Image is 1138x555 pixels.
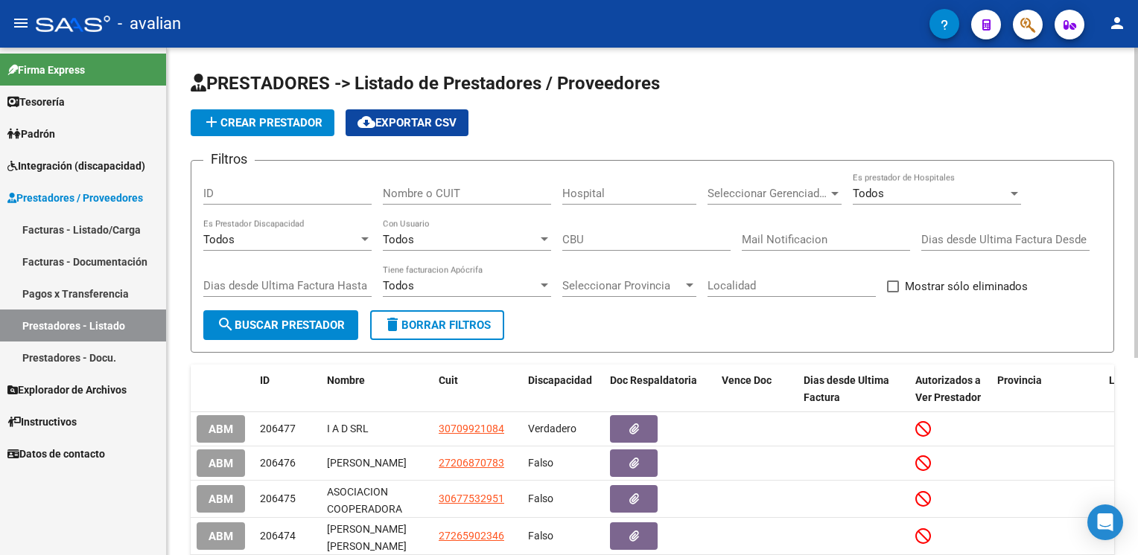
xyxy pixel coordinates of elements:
[562,279,683,292] span: Seleccionar Provincia
[1087,504,1123,540] div: Open Intercom Messenger
[254,365,321,414] datatable-header-cell: ID
[357,116,457,129] span: Exportar CSV
[346,109,468,136] button: Exportar CSV
[357,113,375,131] mat-icon: cloud_download
[798,365,909,414] datatable-header-cell: Dias desde Ultima Factura
[7,382,127,398] span: Explorador de Archivos
[708,187,828,200] span: Seleccionar Gerenciador
[327,455,427,472] div: [PERSON_NAME]
[7,94,65,110] span: Tesorería
[203,233,235,246] span: Todos
[203,310,358,340] button: Buscar Prestador
[722,374,772,386] span: Vence Doc
[7,446,105,462] span: Datos de contacto
[327,420,427,437] div: I A D SRL
[197,485,245,513] button: ABM
[197,415,245,443] button: ABM
[439,423,504,434] span: 30709921084
[604,365,716,414] datatable-header-cell: Doc Respaldatoria
[327,374,365,386] span: Nombre
[997,374,1042,386] span: Provincia
[209,457,233,470] span: ABM
[804,374,889,403] span: Dias desde Ultima Factura
[203,149,255,170] h3: Filtros
[203,113,220,131] mat-icon: add
[439,493,504,504] span: 30677532951
[439,457,504,469] span: 27206870783
[439,374,458,386] span: Cuit
[528,530,553,542] span: Falso
[260,457,296,469] span: 206476
[197,449,245,477] button: ABM
[209,530,233,543] span: ABM
[716,365,798,414] datatable-header-cell: Vence Doc
[209,493,233,506] span: ABM
[528,493,553,504] span: Falso
[260,530,296,542] span: 206474
[191,73,660,94] span: PRESTADORES -> Listado de Prestadores / Proveedores
[203,116,322,129] span: Crear Prestador
[327,484,427,515] div: ASOCIACION COOPERADORA FACULTAD DE CIENCIAS ECONOMICAS Y ESTADISTICA DE LA [GEOGRAPHIC_DATA]
[370,310,504,340] button: Borrar Filtros
[327,521,427,552] div: [PERSON_NAME] [PERSON_NAME]
[528,423,576,434] span: Verdadero
[321,365,433,414] datatable-header-cell: Nombre
[260,423,296,434] span: 206477
[1108,14,1126,32] mat-icon: person
[439,530,504,542] span: 27265902346
[905,277,1028,295] span: Mostrar sólo eliminados
[915,374,981,403] span: Autorizados a Ver Prestador
[383,233,414,246] span: Todos
[384,318,491,332] span: Borrar Filtros
[7,158,145,174] span: Integración (discapacidad)
[528,374,592,386] span: Discapacidad
[191,109,334,136] button: Crear Prestador
[991,365,1103,414] datatable-header-cell: Provincia
[528,457,553,469] span: Falso
[909,365,991,414] datatable-header-cell: Autorizados a Ver Prestador
[260,374,270,386] span: ID
[260,493,296,504] span: 206475
[197,522,245,550] button: ABM
[209,423,233,436] span: ABM
[522,365,604,414] datatable-header-cell: Discapacidad
[7,190,143,206] span: Prestadores / Proveedores
[610,374,697,386] span: Doc Respaldatoria
[217,318,345,332] span: Buscar Prestador
[12,14,30,32] mat-icon: menu
[433,365,522,414] datatable-header-cell: Cuit
[7,414,77,430] span: Instructivos
[217,315,235,333] mat-icon: search
[7,126,55,142] span: Padrón
[118,7,181,40] span: - avalian
[384,315,401,333] mat-icon: delete
[7,62,85,78] span: Firma Express
[383,279,414,292] span: Todos
[853,187,884,200] span: Todos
